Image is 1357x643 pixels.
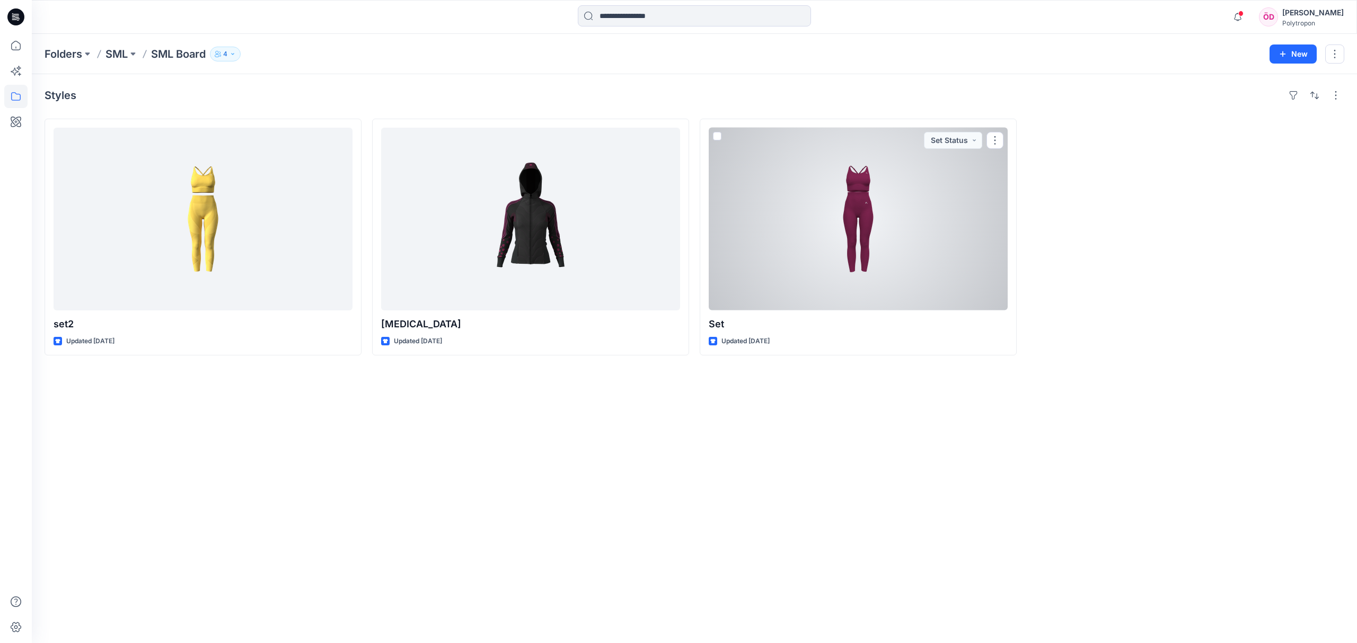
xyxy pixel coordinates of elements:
p: Set [709,317,1008,332]
a: Set [709,128,1008,310]
div: ÖD [1259,7,1278,26]
a: Reglan [381,128,680,310]
div: Polytropon [1282,19,1344,27]
p: Updated [DATE] [66,336,114,347]
p: Updated [DATE] [721,336,770,347]
p: [MEDICAL_DATA] [381,317,680,332]
a: set2 [54,128,353,310]
p: 4 [223,48,227,60]
p: Updated [DATE] [394,336,442,347]
p: SML Board [151,47,206,61]
p: set2 [54,317,353,332]
button: New [1270,44,1317,64]
a: SML [105,47,128,61]
h4: Styles [45,89,76,102]
div: [PERSON_NAME] [1282,6,1344,19]
a: Folders [45,47,82,61]
button: 4 [210,47,241,61]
